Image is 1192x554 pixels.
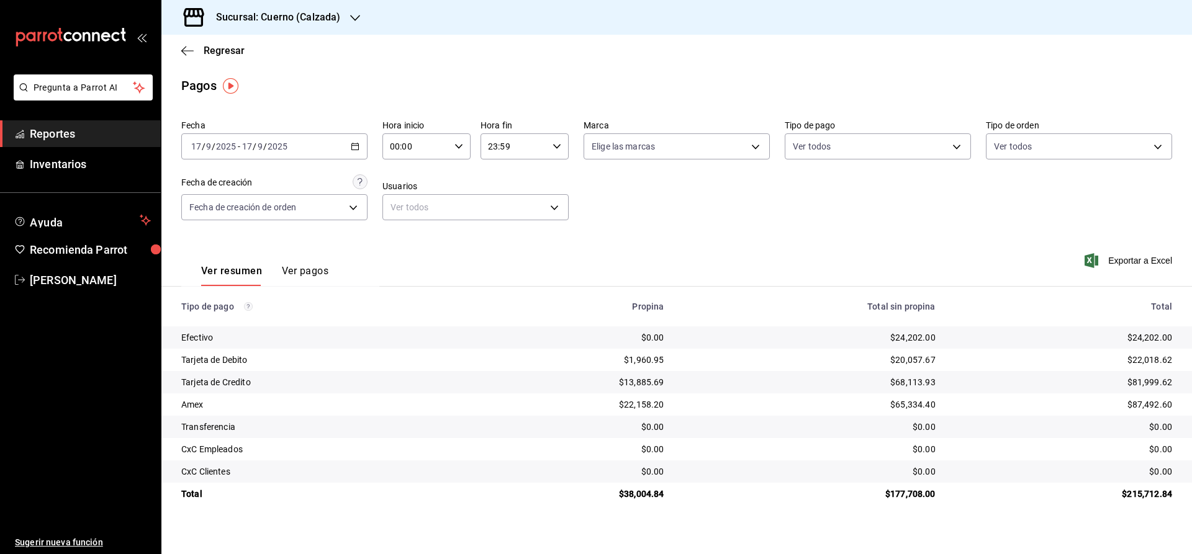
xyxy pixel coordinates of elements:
span: Sugerir nueva función [15,536,151,549]
div: $0.00 [684,443,935,455]
span: Ver todos [793,140,831,153]
div: $0.00 [484,331,664,344]
div: $1,960.95 [484,354,664,366]
div: $0.00 [484,443,664,455]
div: Tarjeta de Credito [181,376,464,388]
div: $0.00 [484,421,664,433]
span: Inventarios [30,156,151,172]
h3: Sucursal: Cuerno (Calzada) [206,10,340,25]
div: $22,018.62 [955,354,1172,366]
div: CxC Empleados [181,443,464,455]
div: $215,712.84 [955,488,1172,500]
span: Recomienda Parrot [30,241,151,258]
button: Regresar [181,45,245,56]
label: Tipo de pago [785,121,971,130]
div: $24,202.00 [955,331,1172,344]
span: [PERSON_NAME] [30,272,151,288]
div: $177,708.00 [684,488,935,500]
button: Ver pagos [282,265,328,286]
label: Hora inicio [382,121,471,130]
input: ---- [267,141,288,151]
div: $0.00 [684,465,935,478]
div: Tipo de pago [181,302,464,311]
div: Transferencia [181,421,464,433]
span: / [263,141,267,151]
div: Total [955,302,1172,311]
label: Fecha [181,121,368,130]
span: Ayuda [30,213,135,228]
div: Tarjeta de Debito [181,354,464,366]
div: $0.00 [955,421,1172,433]
button: Exportar a Excel [1087,253,1172,268]
span: Ver todos [994,140,1032,153]
div: $68,113.93 [684,376,935,388]
div: Total sin propina [684,302,935,311]
input: -- [191,141,202,151]
input: -- [257,141,263,151]
div: Propina [484,302,664,311]
input: -- [242,141,253,151]
span: Regresar [204,45,245,56]
span: Elige las marcas [592,140,655,153]
div: $0.00 [684,421,935,433]
div: navigation tabs [201,265,328,286]
div: $13,885.69 [484,376,664,388]
div: Ver todos [382,194,569,220]
div: Fecha de creación [181,176,252,189]
div: $38,004.84 [484,488,664,500]
span: - [238,141,240,151]
div: CxC Clientes [181,465,464,478]
div: $87,492.60 [955,398,1172,411]
div: $20,057.67 [684,354,935,366]
div: Efectivo [181,331,464,344]
button: open_drawer_menu [137,32,147,42]
div: $0.00 [955,443,1172,455]
div: $0.00 [955,465,1172,478]
span: / [253,141,256,151]
span: Fecha de creación de orden [189,201,296,213]
div: $65,334.40 [684,398,935,411]
span: Reportes [30,125,151,142]
div: Pagos [181,76,217,95]
span: / [212,141,215,151]
div: Amex [181,398,464,411]
button: Ver resumen [201,265,262,286]
label: Usuarios [382,182,569,190]
a: Pregunta a Parrot AI [9,90,153,103]
svg: Los pagos realizados con Pay y otras terminales son montos brutos. [244,302,253,311]
div: $22,158.20 [484,398,664,411]
label: Tipo de orden [986,121,1172,130]
button: Pregunta a Parrot AI [14,74,153,101]
div: $24,202.00 [684,331,935,344]
div: Total [181,488,464,500]
div: $81,999.62 [955,376,1172,388]
input: ---- [215,141,237,151]
label: Marca [584,121,770,130]
span: Pregunta a Parrot AI [34,81,133,94]
img: Tooltip marker [223,78,238,94]
input: -- [205,141,212,151]
span: / [202,141,205,151]
label: Hora fin [481,121,569,130]
div: $0.00 [484,465,664,478]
